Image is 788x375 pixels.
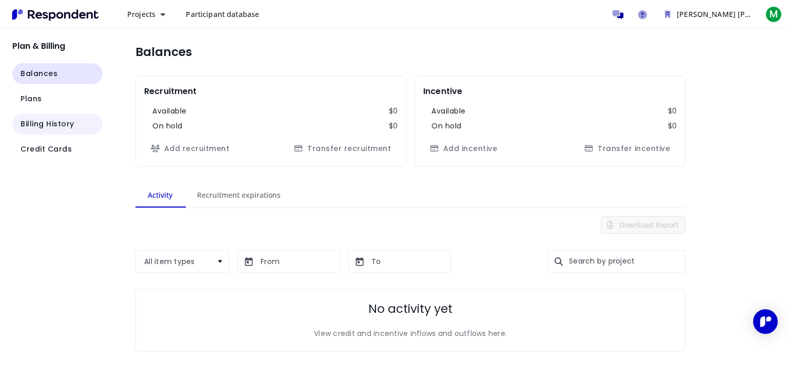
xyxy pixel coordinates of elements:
[431,106,466,117] dt: Available
[21,144,72,155] span: Credit Cards
[135,45,192,60] h1: Balances
[607,4,628,25] a: Message participants
[12,41,103,51] h2: Plan & Billing
[152,121,183,132] dt: On hold
[144,85,197,98] h2: Recruitment
[350,253,368,272] button: md-calendar
[144,140,236,158] button: Add recruitment
[144,143,236,153] span: Buying recruitment has been paused while your account is under review. Review can take 1-3 busine...
[668,121,677,132] dd: $0
[753,309,778,334] div: Open Intercom Messenger
[185,183,293,208] md-tab-item: Recruitment expirations
[578,143,677,153] span: Transferring incentive has been paused while your account is under review. Review can take 1-3 bu...
[389,106,398,117] dd: $0
[21,68,57,79] span: Balances
[371,256,433,270] input: To
[21,93,42,104] span: Plans
[12,63,103,84] button: Navigate to Balances
[578,140,677,158] button: Transfer incentive
[178,5,267,24] a: Participant database
[135,183,185,208] md-tab-item: Activity
[601,216,685,234] button: Download Report
[314,328,507,339] p: View credit and incentive inflows and outflows here.
[668,106,677,117] dd: $0
[423,85,462,98] h2: Incentive
[657,5,759,24] button: Mark Obure Morang'a Team
[240,253,258,272] button: md-calendar
[12,139,103,160] button: Navigate to Credit Cards
[186,9,259,19] span: Participant database
[8,6,103,23] img: Respondent
[423,140,504,158] button: Add incentive
[288,140,398,158] button: Transfer recruitment
[368,302,452,316] h2: No activity yet
[119,5,173,24] button: Projects
[288,143,398,153] span: Transferring recruitment has been paused while your account is under review. Review can take 1-3 ...
[423,143,504,153] span: Buying incentive has been paused while your account is under review. Review can take 1-3 business...
[763,5,784,24] button: M
[12,114,103,135] button: Navigate to Billing History
[152,106,187,117] dt: Available
[765,6,782,23] span: M
[617,220,679,230] span: Download Report
[389,121,398,132] dd: $0
[632,4,653,25] a: Help and support
[565,250,685,273] input: Search by project
[127,9,155,19] span: Projects
[21,119,74,129] span: Billing History
[431,121,462,132] dt: On hold
[12,88,103,109] button: Navigate to Plans
[261,256,322,270] input: From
